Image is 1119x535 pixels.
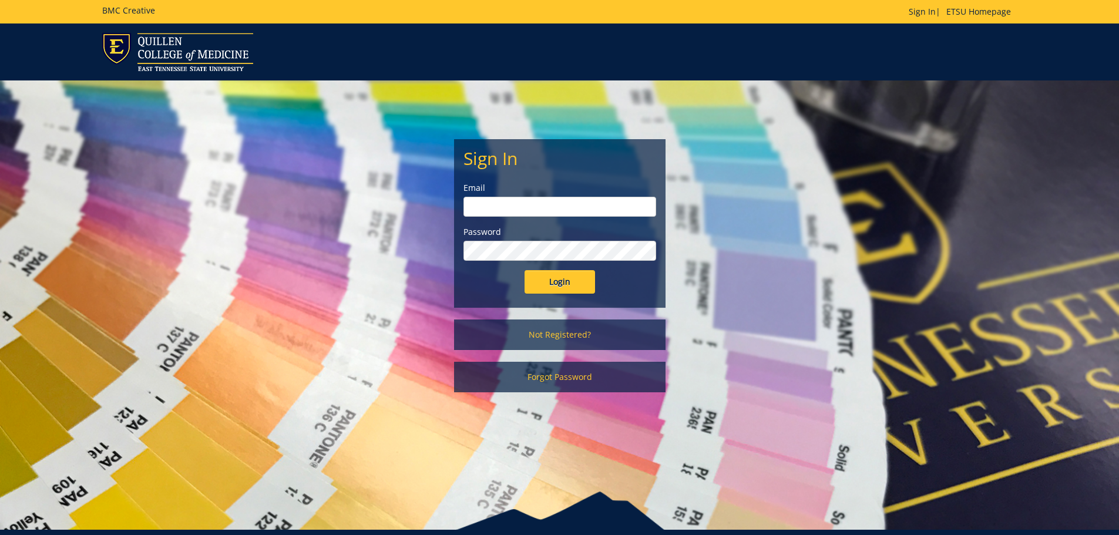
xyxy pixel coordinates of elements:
label: Password [463,226,656,238]
h5: BMC Creative [102,6,155,15]
img: ETSU logo [102,33,253,71]
input: Login [525,270,595,294]
a: Not Registered? [454,319,666,350]
a: Forgot Password [454,362,666,392]
label: Email [463,182,656,194]
p: | [909,6,1017,18]
a: ETSU Homepage [940,6,1017,17]
h2: Sign In [463,149,656,168]
a: Sign In [909,6,936,17]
